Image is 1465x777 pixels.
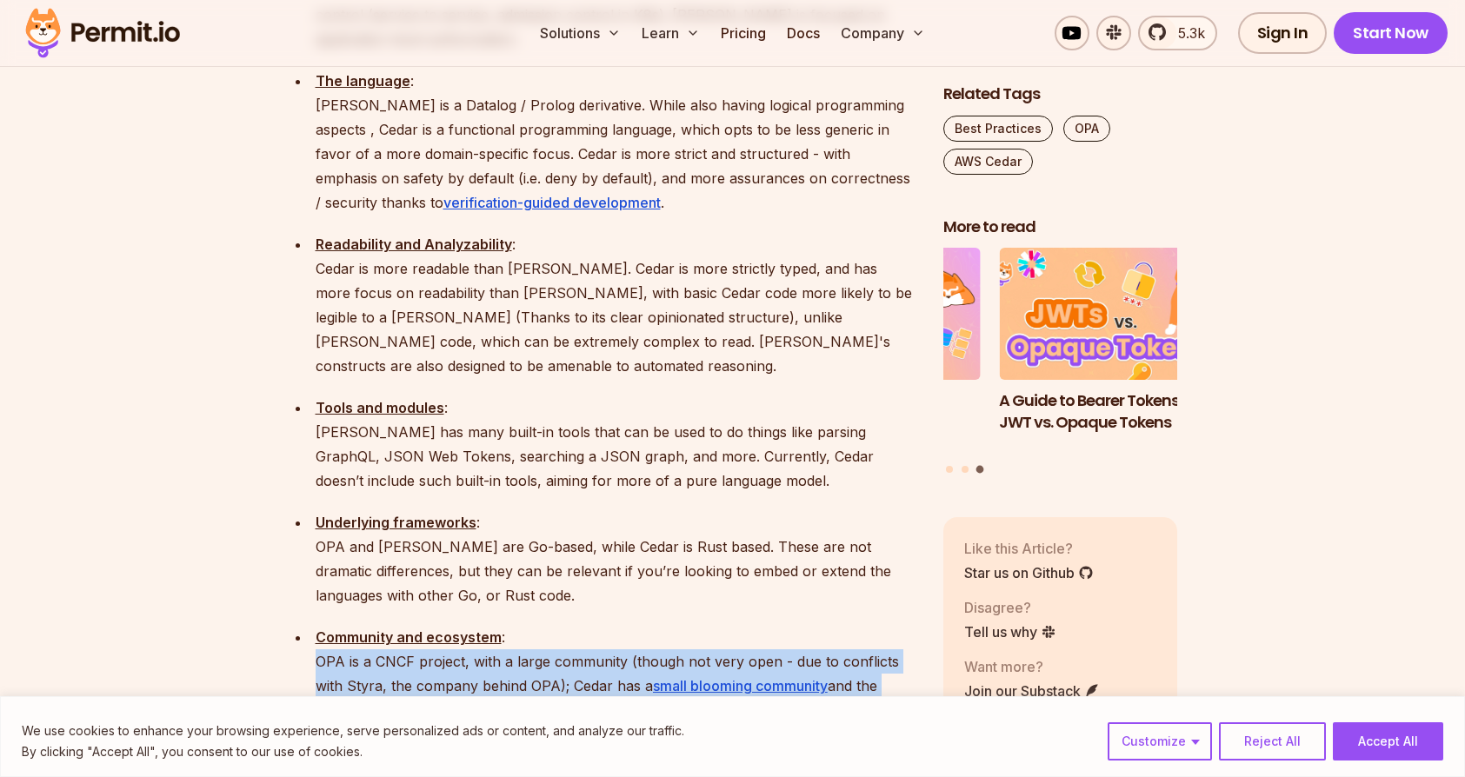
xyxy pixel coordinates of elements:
button: Go to slide 3 [976,466,984,474]
button: Company [834,16,932,50]
a: Docs [780,16,827,50]
p: Disagree? [964,597,1056,618]
a: Start Now [1334,12,1448,54]
button: Accept All [1333,722,1443,760]
span: 5.3k [1168,23,1205,43]
li: 3 of 3 [999,249,1234,455]
a: Join our Substack [964,681,1100,701]
button: Go to slide 1 [946,466,953,473]
button: Solutions [533,16,628,50]
p: We use cookies to enhance your browsing experience, serve personalized ads or content, and analyz... [22,721,684,741]
p: By clicking "Accept All", you consent to our use of cookies. [22,741,684,762]
div: Posts [943,249,1178,476]
strong: Readability and Analyzability [316,236,512,253]
button: Go to slide 2 [962,466,969,473]
a: small blooming community [653,677,828,694]
img: A Guide to Bearer Tokens: JWT vs. Opaque Tokens [999,249,1234,381]
a: A Guide to Bearer Tokens: JWT vs. Opaque TokensA Guide to Bearer Tokens: JWT vs. Opaque Tokens [999,249,1234,455]
p: : [PERSON_NAME] is a Datalog / Prolog derivative. While also having logical programming aspects ,... [316,69,916,215]
p: : [PERSON_NAME] has many built-in tools that can be used to do things like parsing GraphQL, JSON ... [316,395,916,493]
p: Like this Article? [964,538,1094,559]
p: : Cedar is more readable than [PERSON_NAME]. Cedar is more strictly typed, and has more focus on ... [316,232,916,378]
a: Best Practices [943,116,1053,142]
img: Permit logo [17,3,188,63]
strong: Tools and modules [316,399,444,416]
strong: The language [316,72,410,90]
h3: A Guide to Bearer Tokens: JWT vs. Opaque Tokens [999,390,1234,434]
strong: Community and ecosystem [316,628,502,646]
a: OPA [1063,116,1110,142]
p: : OPA is a CNCF project, with a large community (though not very open - due to conflicts with Sty... [316,625,916,722]
button: Learn [635,16,707,50]
a: Tell us why [964,621,1056,642]
strong: Underlying frameworks [316,514,476,531]
a: AWS Cedar [943,149,1033,175]
button: Reject All [1219,722,1326,760]
a: Sign In [1238,12,1328,54]
p: Want more? [964,656,1100,677]
a: Star us on Github [964,562,1094,583]
a: verification-guided development [443,194,661,211]
button: Customize [1108,722,1212,760]
a: 5.3k [1138,16,1217,50]
h2: Related Tags [943,83,1178,105]
h2: More to read [943,216,1178,238]
p: : OPA and [PERSON_NAME] are Go-based, while Cedar is Rust based. These are not dramatic differenc... [316,510,916,608]
a: Pricing [714,16,773,50]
